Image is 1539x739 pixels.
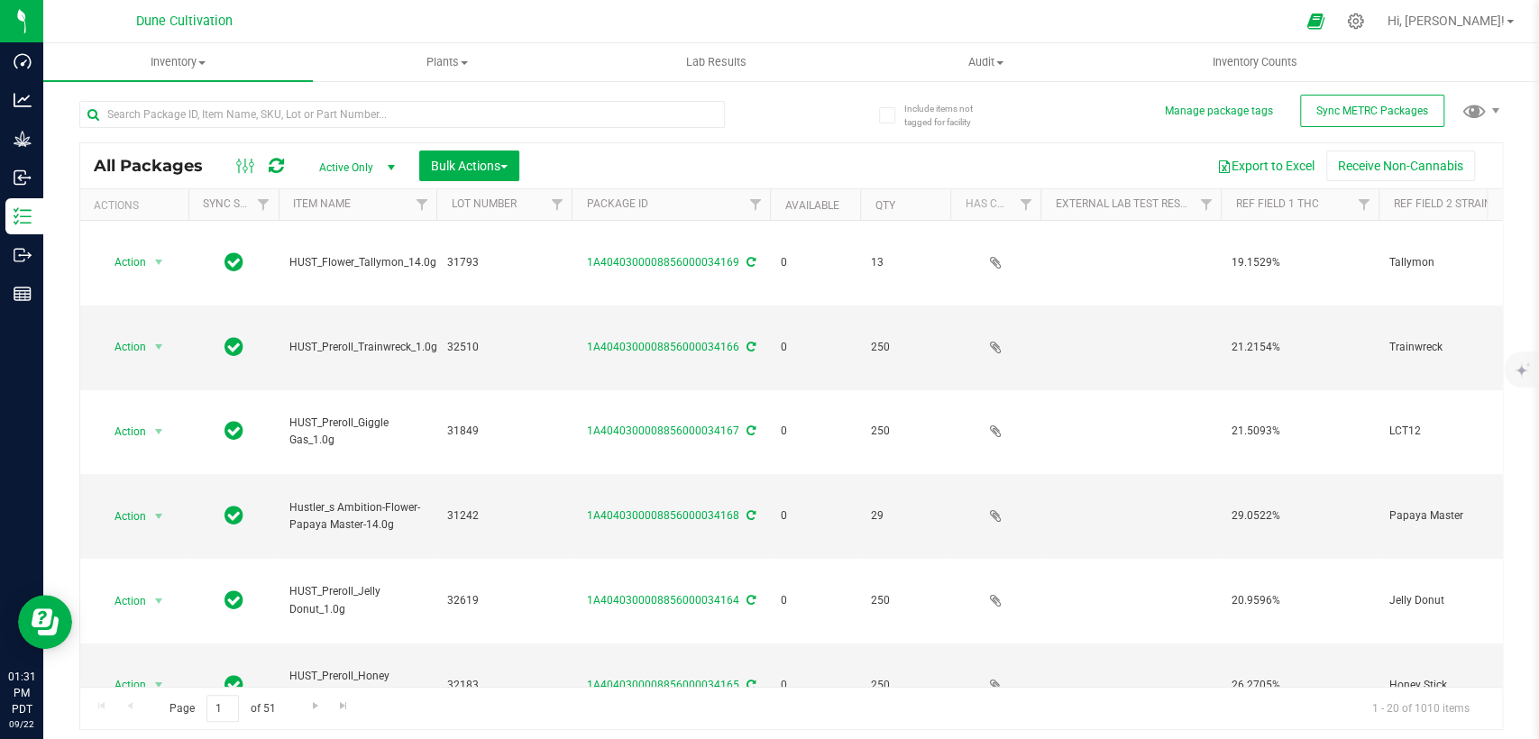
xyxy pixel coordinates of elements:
[1389,677,1525,694] span: Honey Stick
[1055,197,1196,210] a: External Lab Test Result
[1393,197,1525,210] a: Ref Field 2 Strain Name
[289,415,426,449] span: HUST_Preroll_Giggle Gas_1.0g
[1120,43,1389,81] a: Inventory Counts
[1389,339,1525,356] span: Trainwreck
[148,419,170,444] span: select
[871,677,939,694] span: 250
[587,509,739,522] a: 1A4040300008856000034168
[784,199,838,212] a: Available
[871,339,939,356] span: 250
[224,503,243,528] span: In Sync
[781,254,849,271] span: 0
[407,189,436,220] a: Filter
[587,341,739,353] a: 1A4040300008856000034166
[1232,677,1368,694] span: 26.2705%
[1235,197,1318,210] a: Ref Field 1 THC
[1344,13,1367,30] div: Manage settings
[79,101,725,128] input: Search Package ID, Item Name, SKU, Lot or Part Number...
[1232,507,1368,525] span: 29.0522%
[98,334,147,360] span: Action
[1389,423,1525,440] span: LCT12
[14,52,32,70] inline-svg: Dashboard
[14,285,32,303] inline-svg: Reports
[587,256,739,269] a: 1A4040300008856000034169
[1188,54,1322,70] span: Inventory Counts
[744,509,756,522] span: Sync from Compliance System
[1295,4,1335,39] span: Open Ecommerce Menu
[148,334,170,360] span: select
[587,424,739,437] a: 1A4040300008856000034167
[1349,189,1379,220] a: Filter
[313,43,582,81] a: Plants
[852,54,1120,70] span: Audit
[744,341,756,353] span: Sync from Compliance System
[224,672,243,698] span: In Sync
[224,334,243,360] span: In Sync
[1232,423,1368,440] span: 21.5093%
[431,159,508,173] span: Bulk Actions
[224,588,243,613] span: In Sync
[1191,189,1221,220] a: Filter
[1358,695,1484,722] span: 1 - 20 of 1010 items
[98,672,147,698] span: Action
[249,189,279,220] a: Filter
[744,679,756,691] span: Sync from Compliance System
[447,254,561,271] span: 31793
[1388,14,1505,28] span: Hi, [PERSON_NAME]!
[871,507,939,525] span: 29
[950,189,1040,221] th: Has COA
[98,504,147,529] span: Action
[871,592,939,609] span: 250
[203,197,272,210] a: Sync Status
[8,669,35,717] p: 01:31 PM PDT
[1205,151,1326,181] button: Export to Excel
[14,207,32,225] inline-svg: Inventory
[224,418,243,443] span: In Sync
[744,594,756,607] span: Sync from Compliance System
[447,677,561,694] span: 32183
[1232,339,1368,356] span: 21.2154%
[1326,151,1475,181] button: Receive Non-Cannabis
[98,588,147,614] span: Action
[586,197,647,210] a: Package ID
[582,43,851,81] a: Lab Results
[451,197,516,210] a: Lot Number
[224,250,243,275] span: In Sync
[1300,95,1444,127] button: Sync METRC Packages
[314,54,582,70] span: Plants
[94,156,221,176] span: All Packages
[851,43,1121,81] a: Audit
[289,499,426,534] span: Hustler_s Ambition-Flower-Papaya Master-14.0g
[289,339,437,356] span: HUST_Preroll_Trainwreck_1.0g
[14,91,32,109] inline-svg: Analytics
[1389,507,1525,525] span: Papaya Master
[419,151,519,181] button: Bulk Actions
[1389,254,1525,271] span: Tallymon
[148,672,170,698] span: select
[14,130,32,148] inline-svg: Grow
[447,423,561,440] span: 31849
[331,695,357,719] a: Go to the last page
[740,189,770,220] a: Filter
[781,677,849,694] span: 0
[43,43,313,81] a: Inventory
[447,339,561,356] span: 32510
[781,592,849,609] span: 0
[903,102,994,129] span: Include items not tagged for facility
[136,14,233,29] span: Dune Cultivation
[587,594,739,607] a: 1A4040300008856000034164
[14,169,32,187] inline-svg: Inbound
[14,246,32,264] inline-svg: Outbound
[1316,105,1428,117] span: Sync METRC Packages
[871,254,939,271] span: 13
[781,339,849,356] span: 0
[1232,592,1368,609] span: 20.9596%
[289,668,426,702] span: HUST_Preroll_Honey Stick_1.0g
[18,595,72,649] iframe: Resource center
[587,679,739,691] a: 1A4040300008856000034165
[43,54,313,70] span: Inventory
[781,507,849,525] span: 0
[744,256,756,269] span: Sync from Compliance System
[875,199,894,212] a: Qty
[447,507,561,525] span: 31242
